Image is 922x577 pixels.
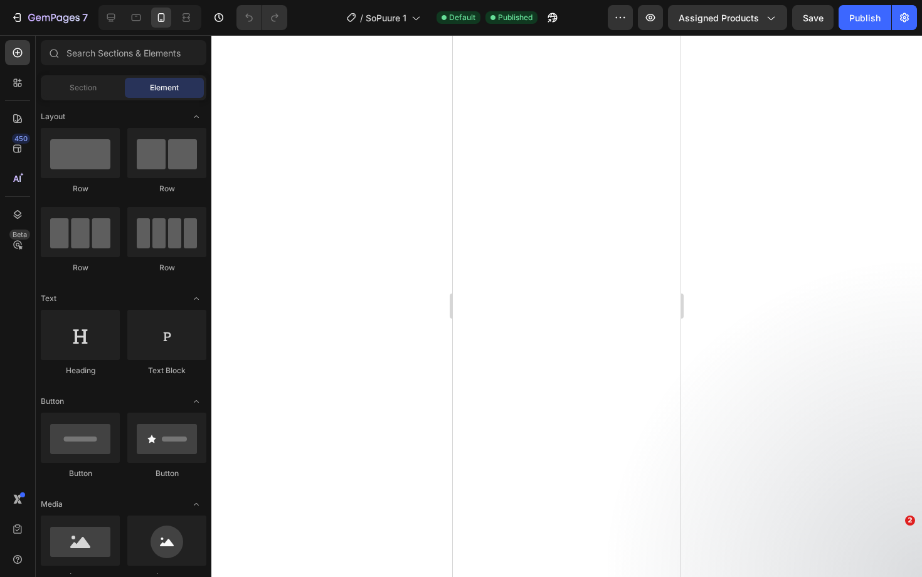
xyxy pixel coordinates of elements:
[879,534,909,564] iframe: Intercom live chat
[41,111,65,122] span: Layout
[803,13,824,23] span: Save
[186,288,206,309] span: Toggle open
[360,11,363,24] span: /
[41,262,120,273] div: Row
[668,5,787,30] button: Assigned Products
[186,107,206,127] span: Toggle open
[82,10,88,25] p: 7
[236,5,287,30] div: Undo/Redo
[679,11,759,24] span: Assigned Products
[41,183,120,194] div: Row
[792,5,834,30] button: Save
[9,230,30,240] div: Beta
[839,5,891,30] button: Publish
[41,40,206,65] input: Search Sections & Elements
[127,365,206,376] div: Text Block
[12,134,30,144] div: 450
[5,5,93,30] button: 7
[849,11,881,24] div: Publish
[127,468,206,479] div: Button
[186,494,206,514] span: Toggle open
[453,35,681,577] iframe: Design area
[127,183,206,194] div: Row
[150,82,179,93] span: Element
[127,262,206,273] div: Row
[905,516,915,526] span: 2
[70,82,97,93] span: Section
[41,499,63,510] span: Media
[186,391,206,411] span: Toggle open
[498,12,533,23] span: Published
[41,293,56,304] span: Text
[41,365,120,376] div: Heading
[41,396,64,407] span: Button
[41,468,120,479] div: Button
[449,12,475,23] span: Default
[366,11,406,24] span: SoPuure 1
